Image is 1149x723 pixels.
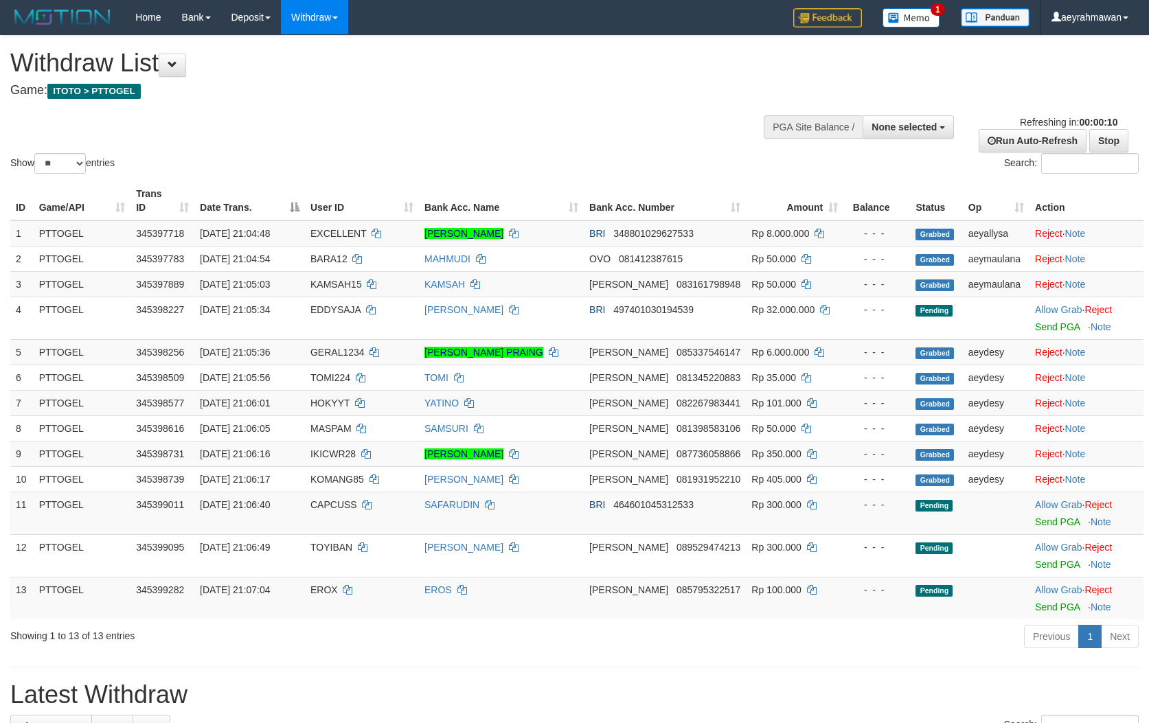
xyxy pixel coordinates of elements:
td: 10 [10,466,34,492]
a: Note [1065,372,1086,383]
span: [DATE] 21:06:16 [200,448,270,459]
a: Send PGA [1035,516,1080,527]
span: Grabbed [915,449,954,461]
td: 9 [10,441,34,466]
span: 345398731 [136,448,184,459]
span: · [1035,499,1084,510]
div: - - - [849,422,905,435]
td: 4 [10,297,34,339]
span: [PERSON_NAME] [589,398,668,409]
span: Copy 081398583106 to clipboard [676,423,740,434]
a: Note [1065,423,1086,434]
td: aeydesy [963,415,1029,441]
td: PTTOGEL [34,466,130,492]
label: Show entries [10,153,115,174]
span: 345399282 [136,584,184,595]
a: Reject [1084,584,1112,595]
a: SAFARUDIN [424,499,479,510]
span: [PERSON_NAME] [589,347,668,358]
th: Action [1029,181,1144,220]
span: 345397783 [136,253,184,264]
span: Pending [915,542,953,554]
span: Grabbed [915,229,954,240]
div: - - - [849,227,905,240]
strong: 00:00:10 [1079,117,1117,128]
span: Grabbed [915,398,954,410]
span: HOKYYT [310,398,350,409]
a: Reject [1035,279,1062,290]
td: PTTOGEL [34,271,130,297]
span: Grabbed [915,373,954,385]
td: aeyallysa [963,220,1029,246]
span: Copy 464601045312533 to clipboard [613,499,694,510]
a: Reject [1084,304,1112,315]
img: MOTION_logo.png [10,7,115,27]
th: User ID: activate to sort column ascending [305,181,419,220]
span: Rp 50.000 [751,423,796,434]
span: Rp 8.000.000 [751,228,809,239]
input: Search: [1041,153,1139,174]
div: - - - [849,345,905,359]
div: - - - [849,447,905,461]
span: Rp 35.000 [751,372,796,383]
span: Rp 100.000 [751,584,801,595]
a: Reject [1035,448,1062,459]
span: OVO [589,253,611,264]
a: 1 [1078,625,1102,648]
a: EROS [424,584,452,595]
a: Reject [1035,372,1062,383]
span: 345398256 [136,347,184,358]
span: 345398227 [136,304,184,315]
span: Copy 089529474213 to clipboard [676,542,740,553]
span: [DATE] 21:04:54 [200,253,270,264]
a: [PERSON_NAME] PRAING [424,347,543,358]
td: PTTOGEL [34,365,130,390]
th: Bank Acc. Name: activate to sort column ascending [419,181,584,220]
div: - - - [849,498,905,512]
td: · [1029,220,1144,246]
th: Op: activate to sort column ascending [963,181,1029,220]
a: Note [1065,474,1086,485]
a: Previous [1024,625,1079,648]
a: Note [1065,398,1086,409]
div: PGA Site Balance / [764,115,863,139]
h1: Withdraw List [10,49,752,77]
a: Send PGA [1035,559,1080,570]
a: Note [1091,321,1111,332]
span: TOMI224 [310,372,350,383]
div: - - - [849,303,905,317]
td: aeydesy [963,466,1029,492]
span: Rp 350.000 [751,448,801,459]
span: Refreshing in: [1020,117,1117,128]
span: Copy 085795322517 to clipboard [676,584,740,595]
td: PTTOGEL [34,492,130,534]
span: [DATE] 21:06:49 [200,542,270,553]
span: 345399011 [136,499,184,510]
img: Button%20Memo.svg [883,8,940,27]
span: 345397718 [136,228,184,239]
a: Allow Grab [1035,304,1082,315]
span: Rp 32.000.000 [751,304,815,315]
span: EXCELLENT [310,228,366,239]
a: Note [1091,559,1111,570]
div: - - - [849,252,905,266]
h4: Game: [10,84,752,97]
div: - - - [849,371,905,385]
div: Showing 1 to 13 of 13 entries [10,623,468,643]
span: Grabbed [915,254,954,266]
a: Reject [1035,474,1062,485]
a: Note [1065,228,1086,239]
span: Rp 300.000 [751,542,801,553]
td: PTTOGEL [34,246,130,271]
span: Copy 081931952210 to clipboard [676,474,740,485]
td: aeydesy [963,441,1029,466]
div: - - - [849,396,905,410]
th: Status [910,181,962,220]
span: EDDYSAJA [310,304,361,315]
a: MAHMUDI [424,253,470,264]
span: 345398577 [136,398,184,409]
span: Pending [915,585,953,597]
div: - - - [849,583,905,597]
span: Grabbed [915,474,954,486]
div: - - - [849,277,905,291]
